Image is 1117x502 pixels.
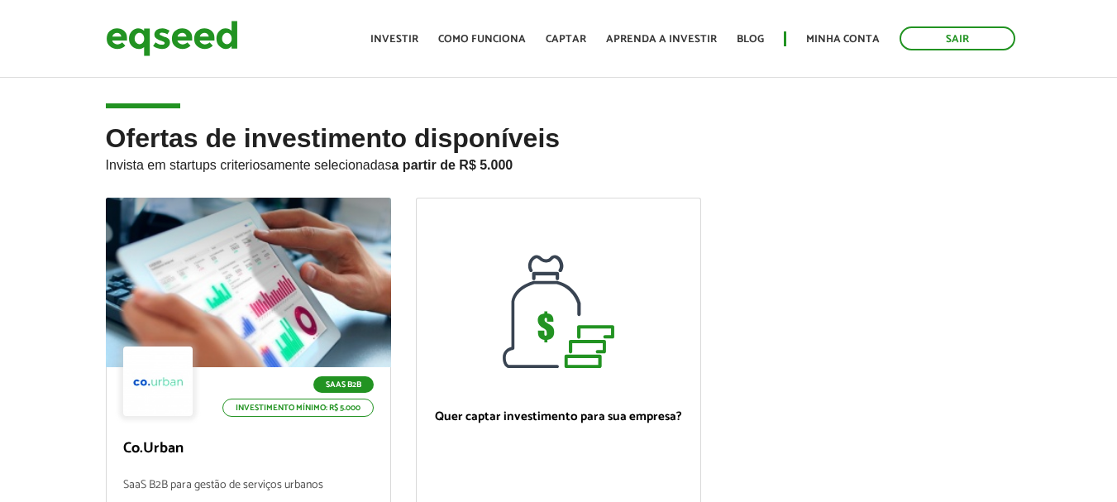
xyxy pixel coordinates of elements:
[313,376,374,393] p: SaaS B2B
[123,440,374,458] p: Co.Urban
[606,34,717,45] a: Aprenda a investir
[106,153,1012,173] p: Invista em startups criteriosamente selecionadas
[438,34,526,45] a: Como funciona
[222,399,374,417] p: Investimento mínimo: R$ 5.000
[806,34,880,45] a: Minha conta
[106,124,1012,198] h2: Ofertas de investimento disponíveis
[392,158,513,172] strong: a partir de R$ 5.000
[900,26,1015,50] a: Sair
[433,409,684,424] p: Quer captar investimento para sua empresa?
[546,34,586,45] a: Captar
[106,17,238,60] img: EqSeed
[737,34,764,45] a: Blog
[370,34,418,45] a: Investir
